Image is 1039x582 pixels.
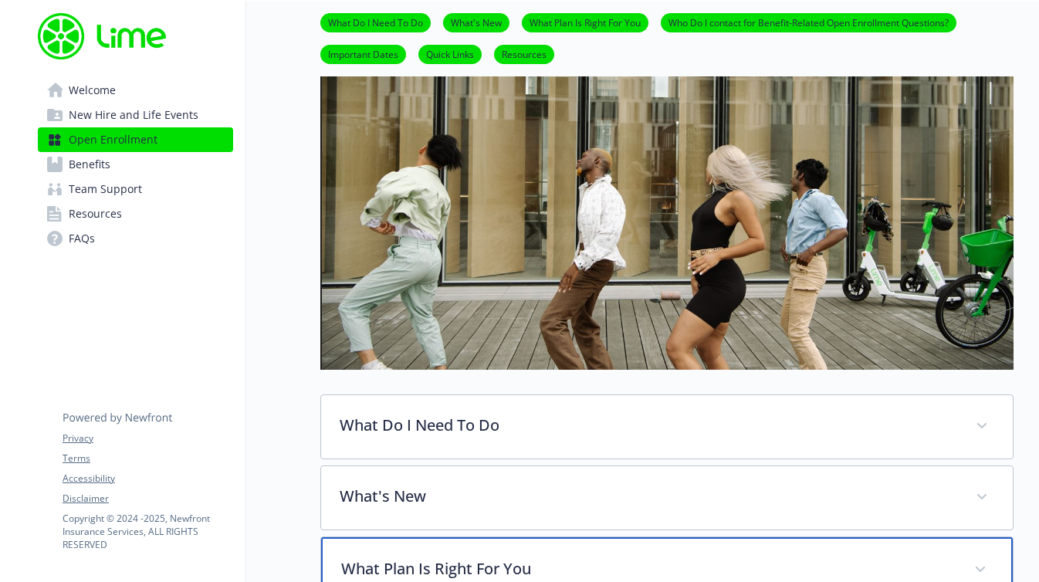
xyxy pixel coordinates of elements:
[522,15,648,29] a: What Plan Is Right For You
[38,127,233,152] a: Open Enrollment
[494,46,554,61] a: Resources
[341,557,956,580] p: What Plan Is Right For You
[63,512,232,551] p: Copyright © 2024 - 2025 , Newfront Insurance Services, ALL RIGHTS RESERVED
[321,466,1013,530] div: What's New
[38,78,233,103] a: Welcome
[320,15,431,29] a: What Do I Need To Do
[63,472,232,486] a: Accessibility
[340,414,957,437] p: What Do I Need To Do
[38,152,233,177] a: Benefits
[69,177,142,201] span: Team Support
[69,127,157,152] span: Open Enrollment
[63,452,232,465] a: Terms
[661,15,956,29] a: Who Do I contact for Benefit-Related Open Enrollment Questions?
[63,431,232,445] a: Privacy
[69,201,122,226] span: Resources
[340,485,957,508] p: What's New
[418,46,482,61] a: Quick Links
[69,103,198,127] span: New Hire and Life Events
[69,226,95,251] span: FAQs
[69,152,110,177] span: Benefits
[320,42,1014,370] img: open enrollment page banner
[63,492,232,506] a: Disclaimer
[69,78,116,103] span: Welcome
[321,395,1013,458] div: What Do I Need To Do
[38,201,233,226] a: Resources
[38,103,233,127] a: New Hire and Life Events
[320,46,406,61] a: Important Dates
[38,226,233,251] a: FAQs
[38,177,233,201] a: Team Support
[443,15,509,29] a: What's New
